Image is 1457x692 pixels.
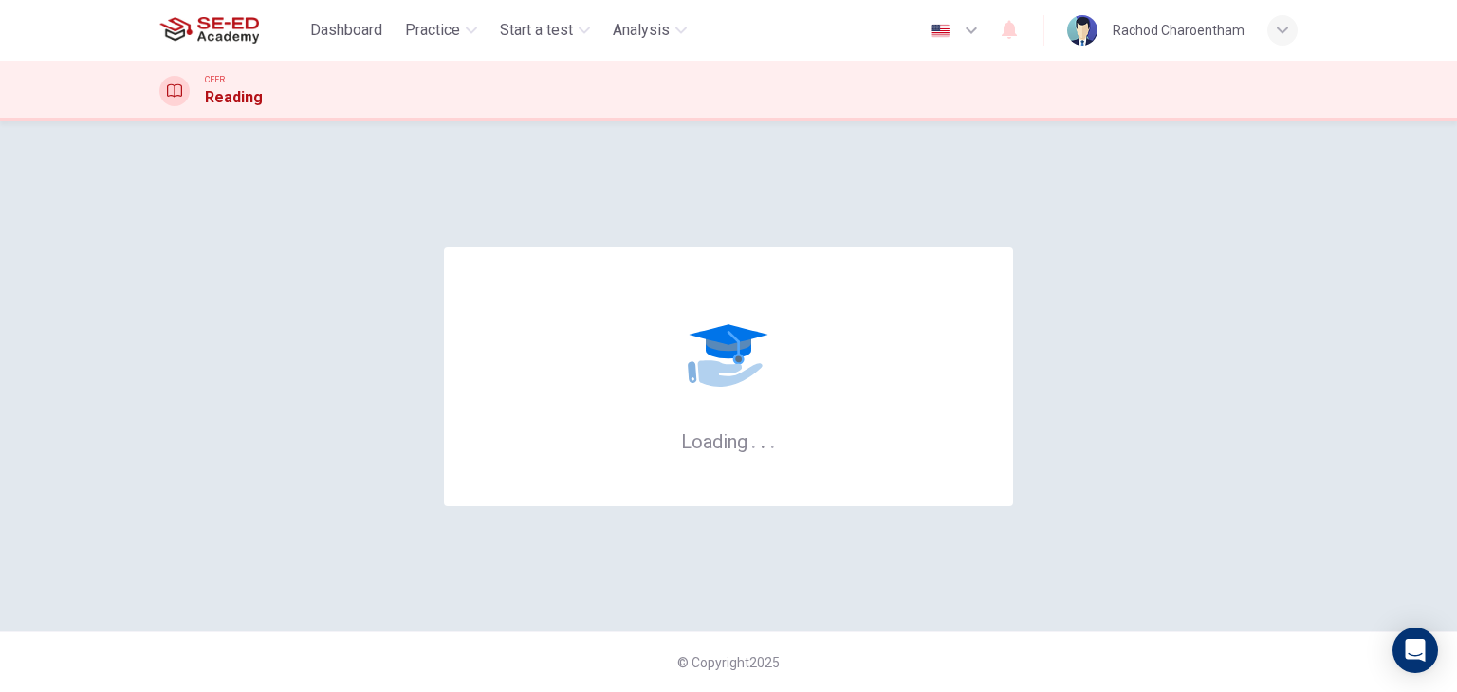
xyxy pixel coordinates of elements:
[760,424,766,455] h6: .
[1113,19,1245,42] div: Rachod Charoentham
[1067,15,1097,46] img: Profile picture
[159,11,259,49] img: SE-ED Academy logo
[303,13,390,47] button: Dashboard
[492,13,598,47] button: Start a test
[769,424,776,455] h6: .
[205,86,263,109] h1: Reading
[681,428,776,453] h6: Loading
[605,13,694,47] button: Analysis
[613,19,670,42] span: Analysis
[677,655,780,670] span: © Copyright 2025
[397,13,485,47] button: Practice
[929,24,952,38] img: en
[1392,628,1438,673] div: Open Intercom Messenger
[500,19,573,42] span: Start a test
[405,19,460,42] span: Practice
[205,73,225,86] span: CEFR
[159,11,303,49] a: SE-ED Academy logo
[750,424,757,455] h6: .
[310,19,382,42] span: Dashboard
